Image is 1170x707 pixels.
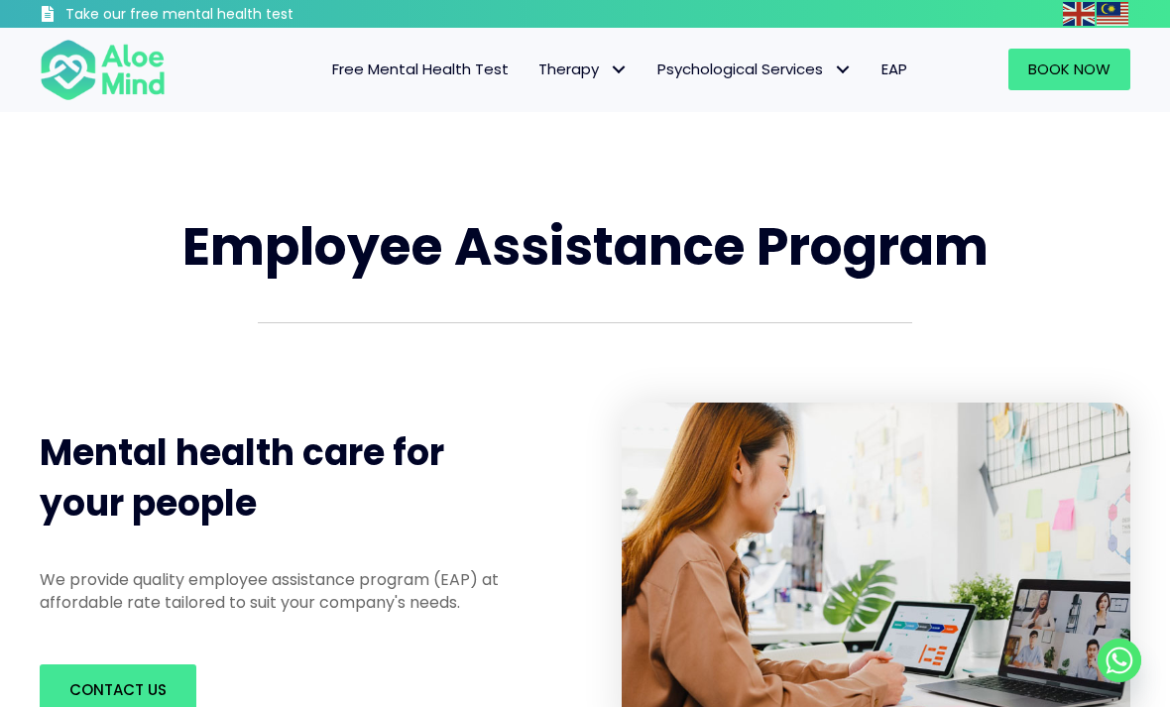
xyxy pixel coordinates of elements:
a: Psychological ServicesPsychological Services: submenu [643,49,867,90]
nav: Menu [185,49,922,90]
img: Aloe mind Logo [40,38,166,101]
img: ms [1097,2,1128,26]
a: Free Mental Health Test [317,49,524,90]
h3: Take our free mental health test [65,5,380,25]
span: Psychological Services [657,59,852,79]
a: Book Now [1008,49,1130,90]
a: Whatsapp [1098,639,1141,682]
img: en [1063,2,1095,26]
a: TherapyTherapy: submenu [524,49,643,90]
span: Therapy [538,59,628,79]
span: Book Now [1028,59,1111,79]
p: We provide quality employee assistance program (EAP) at affordable rate tailored to suit your com... [40,568,503,614]
span: Mental health care for your people [40,427,444,528]
a: EAP [867,49,922,90]
span: Free Mental Health Test [332,59,509,79]
span: EAP [881,59,907,79]
span: Therapy: submenu [604,56,633,84]
a: Take our free mental health test [40,5,380,28]
span: Employee Assistance Program [182,210,989,283]
span: Contact us [69,679,167,700]
span: Psychological Services: submenu [828,56,857,84]
a: English [1063,2,1097,25]
a: Malay [1097,2,1130,25]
